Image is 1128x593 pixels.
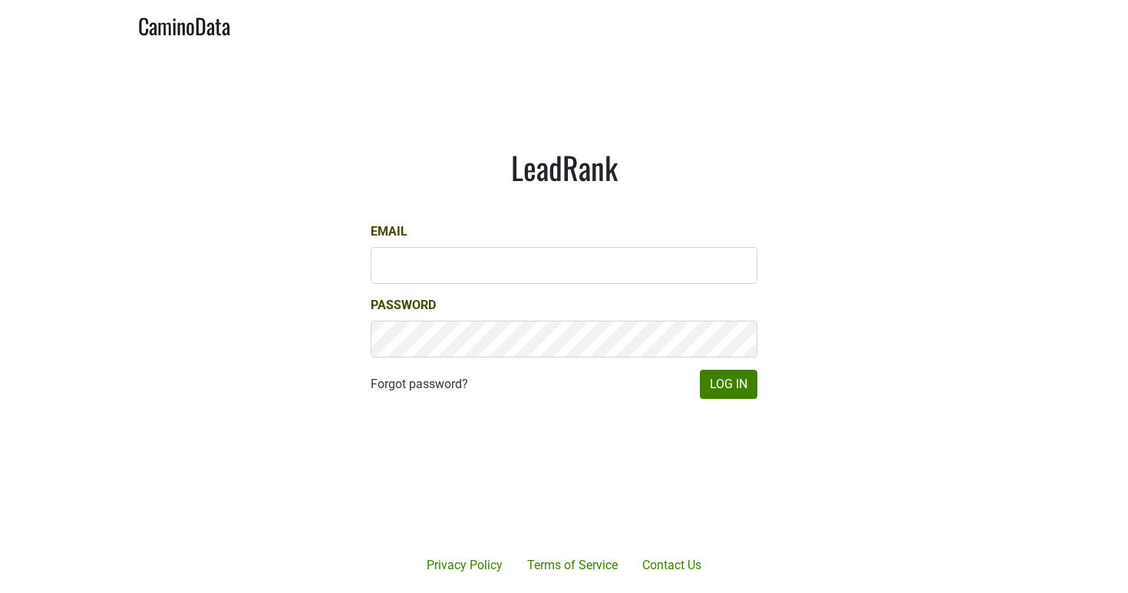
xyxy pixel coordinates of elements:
h1: LeadRank [371,149,757,186]
label: Password [371,296,436,315]
a: Contact Us [630,550,714,581]
a: Privacy Policy [414,550,515,581]
label: Email [371,222,407,241]
a: Terms of Service [515,550,630,581]
a: CaminoData [138,6,230,42]
button: Log In [700,370,757,399]
a: Forgot password? [371,375,468,394]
